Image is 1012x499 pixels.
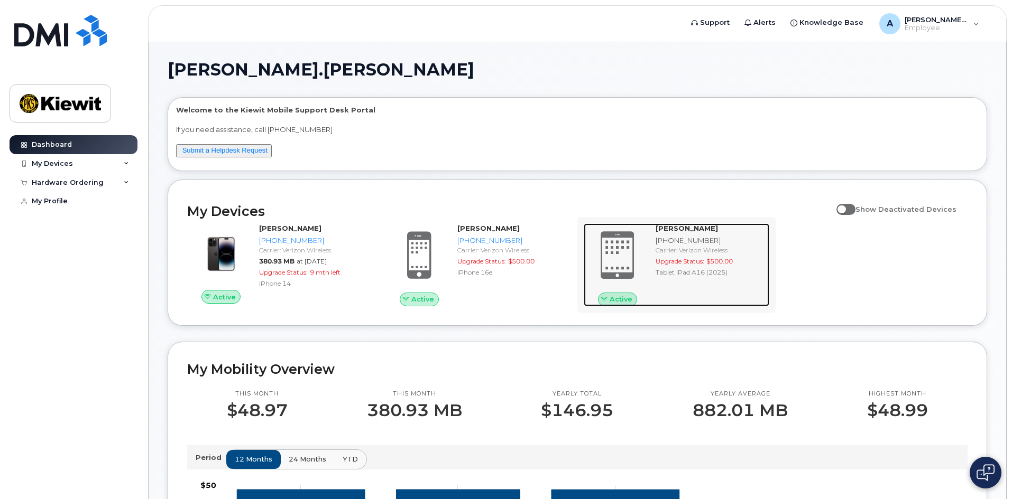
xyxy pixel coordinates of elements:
p: If you need assistance, call [PHONE_NUMBER] [176,125,979,135]
span: $500.00 [508,257,535,265]
strong: [PERSON_NAME] [656,224,718,232]
span: Show Deactivated Devices [855,205,956,213]
a: Active[PERSON_NAME][PHONE_NUMBER]Carrier: Verizon Wireless380.93 MBat [DATE]Upgrade Status:9 mth ... [187,223,373,304]
p: Yearly total [541,390,613,398]
span: Upgrade Status: [259,268,308,276]
a: Submit a Helpdesk Request [182,146,268,154]
p: 882.01 MB [693,401,788,420]
div: [PHONE_NUMBER] [656,236,765,246]
h2: My Mobility Overview [187,361,968,377]
p: $48.99 [867,401,928,420]
span: 9 mth left [310,268,341,276]
span: Active [213,292,236,302]
span: 24 months [289,454,326,464]
div: Tablet iPad A16 (2025) [656,268,765,277]
a: Active[PERSON_NAME][PHONE_NUMBER]Carrier: Verizon WirelessUpgrade Status:$500.00iPhone 16e [385,223,571,306]
span: at [DATE] [297,257,327,265]
div: iPhone 14 [259,279,369,288]
p: This month [367,390,462,398]
div: [PHONE_NUMBER] [457,236,567,246]
span: 380.93 MB [259,257,295,265]
strong: [PERSON_NAME] [259,224,321,232]
span: Upgrade Status: [457,257,506,265]
div: iPhone 16e [457,268,567,277]
div: [PHONE_NUMBER] [259,236,369,246]
p: This month [227,390,288,398]
span: YTD [343,454,358,464]
span: Active [411,294,434,304]
div: Carrier: Verizon Wireless [259,246,369,255]
span: $500.00 [706,257,733,265]
span: Upgrade Status: [656,257,704,265]
p: Highest month [867,390,928,398]
div: Carrier: Verizon Wireless [656,246,765,255]
p: Welcome to the Kiewit Mobile Support Desk Portal [176,105,979,115]
img: Open chat [977,464,995,481]
span: [PERSON_NAME].[PERSON_NAME] [168,62,474,78]
p: $146.95 [541,401,613,420]
strong: [PERSON_NAME] [457,224,520,232]
p: 380.93 MB [367,401,462,420]
img: image20231002-3703462-njx0qo.jpeg [196,229,246,279]
p: Yearly average [693,390,788,398]
h2: My Devices [187,203,831,219]
span: Active [610,294,632,304]
div: Carrier: Verizon Wireless [457,246,567,255]
p: Period [196,453,226,463]
tspan: $50 [200,481,216,490]
input: Show Deactivated Devices [836,199,845,208]
p: $48.97 [227,401,288,420]
button: Submit a Helpdesk Request [176,144,272,157]
a: Active[PERSON_NAME][PHONE_NUMBER]Carrier: Verizon WirelessUpgrade Status:$500.00Tablet iPad A16 (... [584,223,769,306]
